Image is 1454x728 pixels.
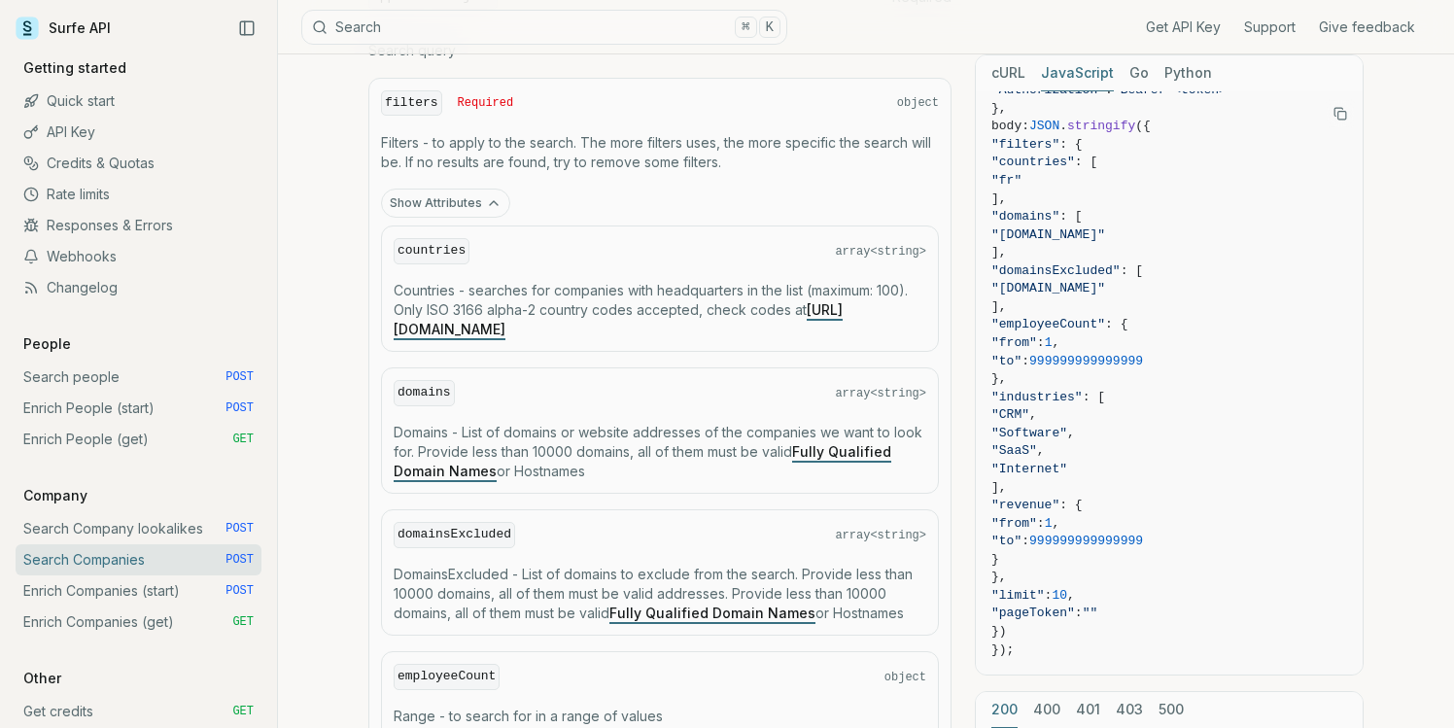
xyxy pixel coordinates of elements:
span: , [1067,588,1075,603]
a: Search Companies POST [16,544,261,575]
a: Enrich Companies (get) GET [16,607,261,638]
a: Credits & Quotas [16,148,261,179]
span: array<string> [835,244,926,260]
code: employeeCount [394,664,500,690]
kbd: ⌘ [735,17,756,38]
span: : [ [1121,263,1143,278]
span: ({ [1135,119,1151,133]
span: "fr" [991,173,1021,188]
button: Python [1164,55,1212,91]
span: ], [991,299,1007,314]
button: Go [1129,55,1149,91]
span: POST [225,400,254,416]
a: Give feedback [1319,17,1415,37]
p: Getting started [16,58,134,78]
span: "industries" [991,390,1083,404]
p: Filters - to apply to the search. The more filters uses, the more specific the search will be. If... [381,133,939,172]
span: , [1037,443,1045,458]
span: : [1037,516,1045,531]
span: body: [991,119,1029,133]
a: Search Company lookalikes POST [16,513,261,544]
span: }, [991,570,1007,584]
span: "Software" [991,426,1067,440]
span: "countries" [991,155,1075,169]
span: }) [991,624,1007,639]
span: GET [232,614,254,630]
span: "domains" [991,209,1059,224]
a: Rate limits [16,179,261,210]
button: Show Attributes [381,189,510,218]
a: Support [1244,17,1296,37]
span: : [1021,354,1029,368]
span: "pageToken" [991,606,1075,620]
span: }); [991,642,1014,657]
span: JSON [1029,119,1059,133]
a: API Key [16,117,261,148]
span: 10 [1052,588,1067,603]
span: object [897,95,939,111]
span: object [884,670,926,685]
p: People [16,334,79,354]
span: POST [225,552,254,568]
span: : [ [1059,209,1082,224]
button: cURL [991,55,1025,91]
span: "" [1083,606,1098,620]
span: }, [991,371,1007,386]
p: Company [16,486,95,505]
span: "to" [991,534,1021,548]
span: : { [1059,498,1082,512]
span: GET [232,432,254,447]
span: : [1045,588,1053,603]
span: "to" [991,354,1021,368]
a: Responses & Errors [16,210,261,241]
code: domainsExcluded [394,522,515,548]
p: DomainsExcluded - List of domains to exclude from the search. Provide less than 10000 domains, al... [394,565,926,623]
span: 1 [1045,516,1053,531]
span: GET [232,704,254,719]
span: POST [225,521,254,537]
span: "Internet" [991,462,1067,476]
span: : { [1105,317,1127,331]
span: "CRM" [991,407,1029,422]
a: Search people POST [16,362,261,393]
span: 999999999999999 [1029,534,1143,548]
span: 1 [1045,335,1053,350]
span: ], [991,480,1007,495]
span: : [ [1075,155,1097,169]
span: "from" [991,516,1037,531]
a: Changelog [16,272,261,303]
span: stringify [1067,119,1135,133]
code: domains [394,380,455,406]
a: Get API Key [1146,17,1221,37]
a: Fully Qualified Domain Names [609,605,815,621]
span: }, [991,101,1007,116]
a: Enrich People (get) GET [16,424,261,455]
p: Domains - List of domains or website addresses of the companies we want to look for. Provide less... [394,423,926,481]
span: , [1052,516,1059,531]
a: Enrich People (start) POST [16,393,261,424]
a: Webhooks [16,241,261,272]
span: } [991,552,999,567]
a: Enrich Companies (start) POST [16,575,261,607]
span: "filters" [991,137,1059,152]
span: "[DOMAIN_NAME]" [991,281,1105,295]
p: Countries - searches for companies with headquarters in the list (maximum: 100). Only ISO 3166 al... [394,281,926,339]
span: , [1052,335,1059,350]
button: JavaScript [1041,55,1114,91]
span: : [1075,606,1083,620]
span: : [ [1083,390,1105,404]
span: 999999999999999 [1029,354,1143,368]
span: POST [225,369,254,385]
span: "from" [991,335,1037,350]
a: Quick start [16,86,261,117]
p: Range - to search for in a range of values [394,707,926,726]
span: "employeeCount" [991,317,1105,331]
span: array<string> [835,528,926,543]
button: 200 [991,692,1018,728]
p: Other [16,669,69,688]
span: : [1021,534,1029,548]
span: : [1037,335,1045,350]
span: : { [1059,137,1082,152]
button: Collapse Sidebar [232,14,261,43]
button: 500 [1159,692,1184,728]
